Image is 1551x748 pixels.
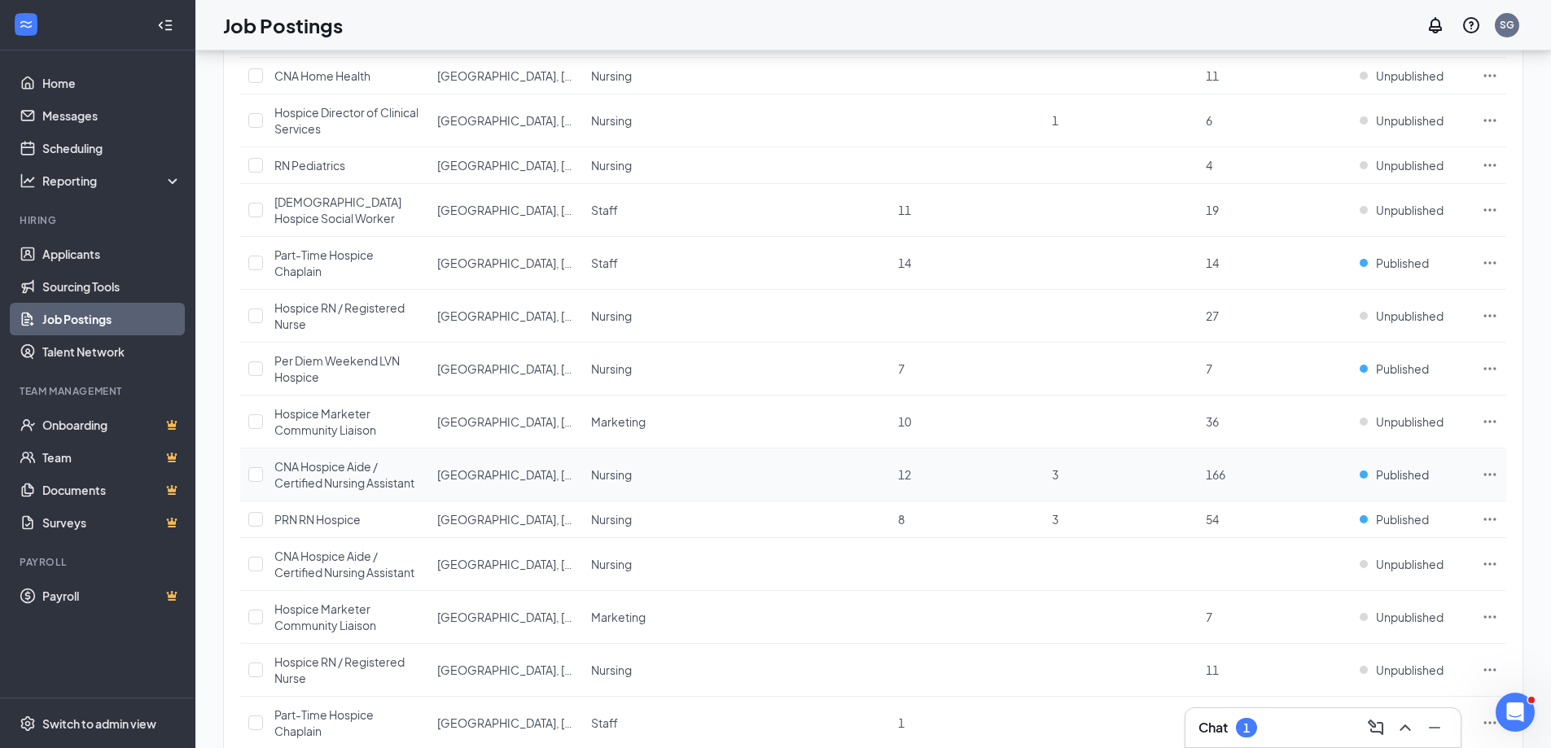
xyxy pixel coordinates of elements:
td: Corpus Christi, TX Office [429,147,583,184]
svg: Ellipses [1482,715,1498,731]
svg: Ellipses [1482,511,1498,527]
span: [GEOGRAPHIC_DATA], [GEOGRAPHIC_DATA] Office [437,467,716,482]
a: TeamCrown [42,441,182,474]
span: Staff [591,203,618,217]
td: Nursing [583,147,737,184]
td: Nursing [583,94,737,147]
div: Switch to admin view [42,715,156,732]
svg: Ellipses [1482,255,1498,271]
span: Published [1376,255,1429,271]
span: Unpublished [1376,609,1444,625]
span: [GEOGRAPHIC_DATA], [GEOGRAPHIC_DATA] Office [437,715,716,730]
span: Hospice RN / Registered Nurse [274,654,405,685]
span: 11 [1206,68,1219,83]
a: PayrollCrown [42,580,182,612]
span: Unpublished [1376,556,1444,572]
span: Hospice Director of Clinical Services [274,105,418,136]
span: [GEOGRAPHIC_DATA], [GEOGRAPHIC_DATA] Office [437,203,716,217]
span: PRN RN Hospice [274,512,361,527]
a: SurveysCrown [42,506,182,539]
span: Nursing [591,361,632,376]
a: OnboardingCrown [42,409,182,441]
td: Nursing [583,448,737,501]
td: Nursing [583,538,737,591]
span: 1 [898,715,905,730]
span: [GEOGRAPHIC_DATA], [GEOGRAPHIC_DATA] Office [437,414,716,429]
span: 3 [1052,467,1058,482]
span: Nursing [591,68,632,83]
td: Nursing [583,343,737,396]
div: Reporting [42,173,182,189]
span: 54 [1206,512,1219,527]
span: Nursing [591,557,632,571]
svg: Ellipses [1482,361,1498,377]
span: Unpublished [1376,68,1444,84]
span: [GEOGRAPHIC_DATA], [GEOGRAPHIC_DATA] Office [437,158,716,173]
span: [GEOGRAPHIC_DATA], [GEOGRAPHIC_DATA] Office [437,68,716,83]
td: Laredo, TX Office [429,538,583,591]
svg: ComposeMessage [1366,718,1386,737]
span: Published [1376,361,1429,377]
td: Corpus Christi, TX Office [429,58,583,94]
h1: Job Postings [223,11,343,39]
span: Unpublished [1376,202,1444,218]
span: Nursing [591,663,632,677]
span: 12 [898,467,911,482]
span: Part-Time Hospice Chaplain [274,707,374,738]
span: 19 [1206,203,1219,217]
svg: Ellipses [1482,202,1498,218]
td: Laredo, TX Office [429,591,583,644]
span: [GEOGRAPHIC_DATA], [GEOGRAPHIC_DATA] Office [437,308,716,323]
span: 11 [1206,663,1219,677]
span: Unpublished [1376,308,1444,324]
span: [GEOGRAPHIC_DATA], [GEOGRAPHIC_DATA] Office [437,361,716,376]
svg: Ellipses [1482,112,1498,129]
span: RN Pediatrics [274,158,345,173]
span: Hospice RN / Registered Nurse [274,300,405,331]
span: Marketing [591,414,646,429]
span: Unpublished [1376,157,1444,173]
td: Corpus Christi, TX Office [429,94,583,147]
span: Hospice Marketer Community Liaison [274,406,376,437]
td: Corpus Christi, TX Office [429,396,583,448]
td: Laredo, TX Office [429,644,583,697]
a: Job Postings [42,303,182,335]
a: Applicants [42,238,182,270]
svg: Ellipses [1482,68,1498,84]
svg: WorkstreamLogo [18,16,34,33]
div: Hiring [20,213,178,227]
a: Talent Network [42,335,182,368]
svg: Analysis [20,173,36,189]
div: Payroll [20,555,178,569]
svg: Ellipses [1482,466,1498,483]
a: Scheduling [42,132,182,164]
svg: Ellipses [1482,662,1498,678]
svg: Ellipses [1482,609,1498,625]
span: Published [1376,511,1429,527]
td: Nursing [583,58,737,94]
span: 10 [898,414,911,429]
span: 14 [1206,256,1219,270]
span: 11 [898,203,911,217]
span: Nursing [591,512,632,527]
button: ChevronUp [1392,715,1418,741]
span: [DEMOGRAPHIC_DATA] Hospice Social Worker [274,195,401,225]
span: Nursing [591,113,632,128]
div: 1 [1243,721,1250,735]
span: [GEOGRAPHIC_DATA], [GEOGRAPHIC_DATA] Office [437,113,716,128]
svg: Ellipses [1482,556,1498,572]
td: Corpus Christi, TX Office [429,290,583,343]
span: Unpublished [1376,413,1444,430]
td: Staff [583,184,737,237]
td: Nursing [583,644,737,697]
span: 166 [1206,467,1225,482]
svg: Notifications [1426,15,1445,35]
span: 8 [898,512,905,527]
div: Team Management [20,384,178,398]
span: Marketing [591,610,646,624]
span: Published [1376,466,1429,483]
svg: QuestionInfo [1461,15,1481,35]
a: Messages [42,99,182,132]
svg: Settings [20,715,36,732]
button: ComposeMessage [1363,715,1389,741]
